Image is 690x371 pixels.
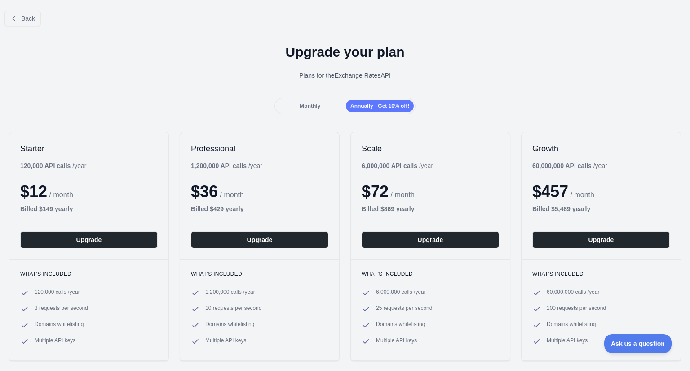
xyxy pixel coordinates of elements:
[532,161,607,170] div: / year
[362,143,499,154] h2: Scale
[362,182,389,201] span: $ 72
[362,162,417,169] b: 6,000,000 API calls
[532,182,568,201] span: $ 457
[191,161,262,170] div: / year
[362,161,433,170] div: / year
[604,334,672,353] iframe: Toggle Customer Support
[191,143,328,154] h2: Professional
[532,143,670,154] h2: Growth
[532,162,592,169] b: 60,000,000 API calls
